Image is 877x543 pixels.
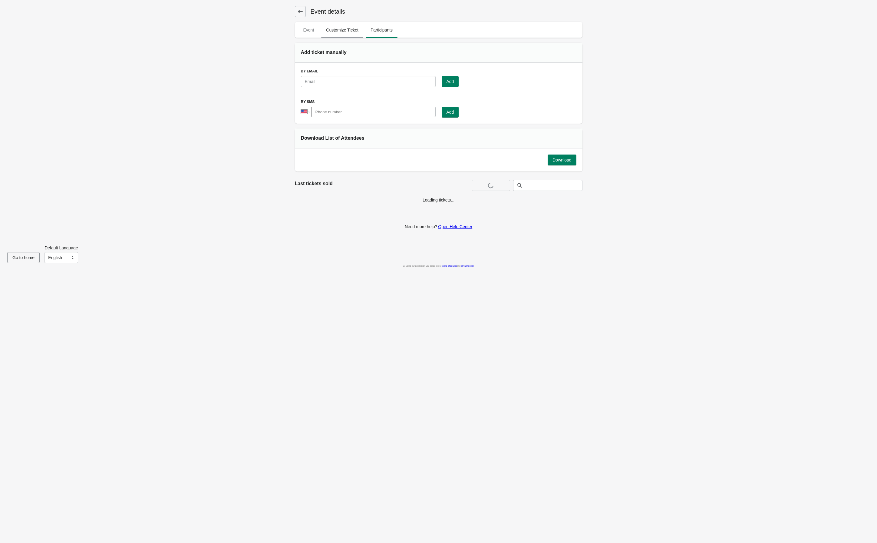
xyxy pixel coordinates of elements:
[7,252,40,263] button: Go to home
[7,263,870,269] div: By using our application you agree to our and .
[12,255,35,260] span: Go to home
[442,76,459,87] button: Add
[311,107,435,117] input: Phone number
[447,79,454,84] span: Add
[461,265,474,267] a: privacy policy
[552,158,571,162] span: Download
[301,135,384,142] div: Download List of Attendees
[295,180,467,187] h2: Last tickets sold
[45,245,78,251] label: Default Language
[295,197,582,212] div: Loading tickets...
[301,49,384,56] div: Add ticket manually
[301,76,436,87] input: Email
[548,155,576,165] button: Download
[301,99,576,104] h3: By SMS
[306,7,345,16] h1: Event details
[301,69,576,74] h3: By Email
[442,265,457,267] a: terms of service
[438,224,472,229] a: Open Help Center
[7,255,40,260] a: Go to home
[447,110,454,115] span: Add
[366,25,397,35] span: Participants
[405,224,437,229] span: Need more help?
[298,25,319,35] span: Event
[442,107,459,118] button: Add
[321,25,363,35] span: Customize Ticket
